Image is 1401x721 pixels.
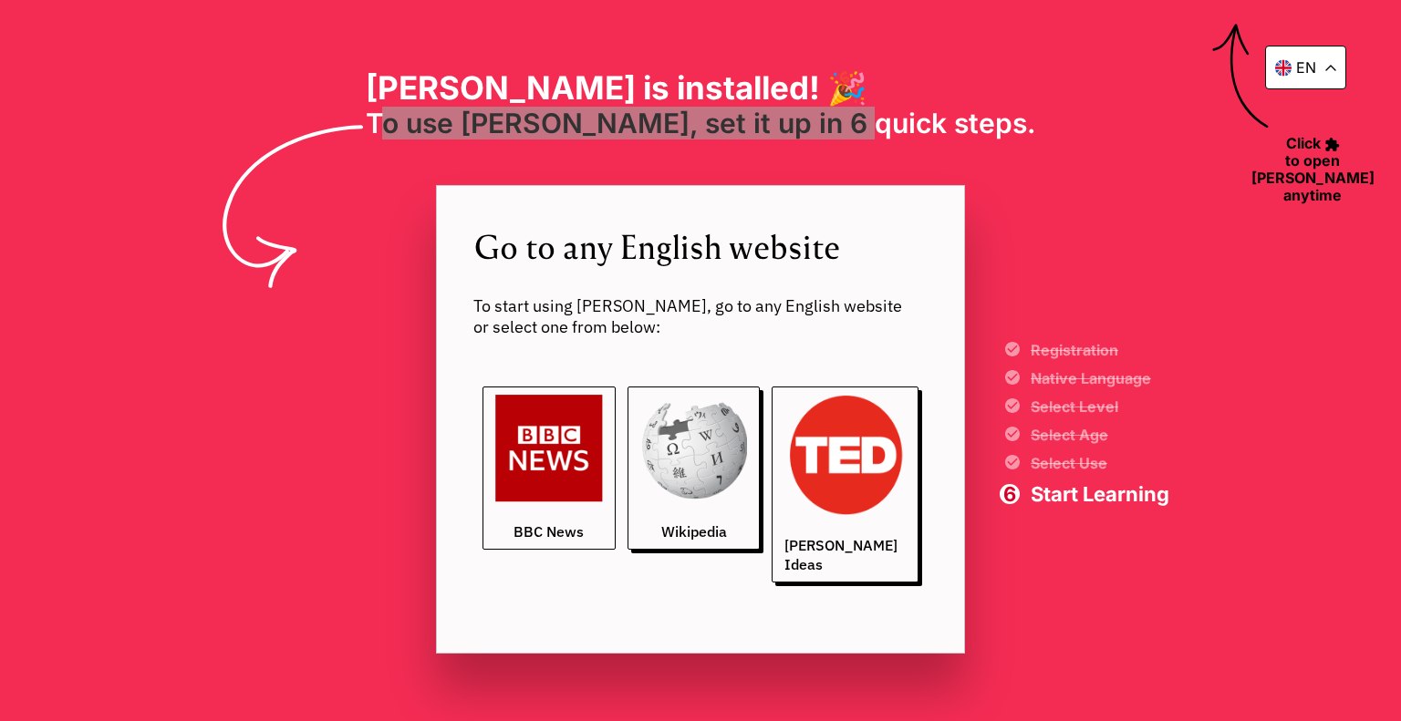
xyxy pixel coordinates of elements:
span: Wikipedia [661,522,727,541]
span: Select Use [1031,456,1169,470]
a: [PERSON_NAME] Ideas [772,386,918,582]
span: Select Age [1031,427,1169,442]
span: [PERSON_NAME] Ideas [784,536,906,574]
span: To use [PERSON_NAME], set it up in 6 quick steps. [366,107,1036,139]
img: wikipedia [640,395,748,502]
span: Click to open [PERSON_NAME] anytime [1241,133,1384,204]
span: Start Learning [1031,484,1169,504]
h1: [PERSON_NAME] is installed! 🎉 [366,68,1036,107]
a: BBC News [483,386,616,550]
span: Registration [1031,343,1169,357]
span: Select Level [1031,399,1169,414]
span: Go to any English website [473,222,928,269]
span: Native Language [1031,371,1169,386]
img: bbc [495,395,603,502]
p: en [1296,58,1316,77]
img: ted [784,395,906,516]
span: BBC News [514,522,584,541]
a: Wikipedia [628,386,761,550]
span: To start using [PERSON_NAME], go to any English website or select one from below: [473,295,928,337]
